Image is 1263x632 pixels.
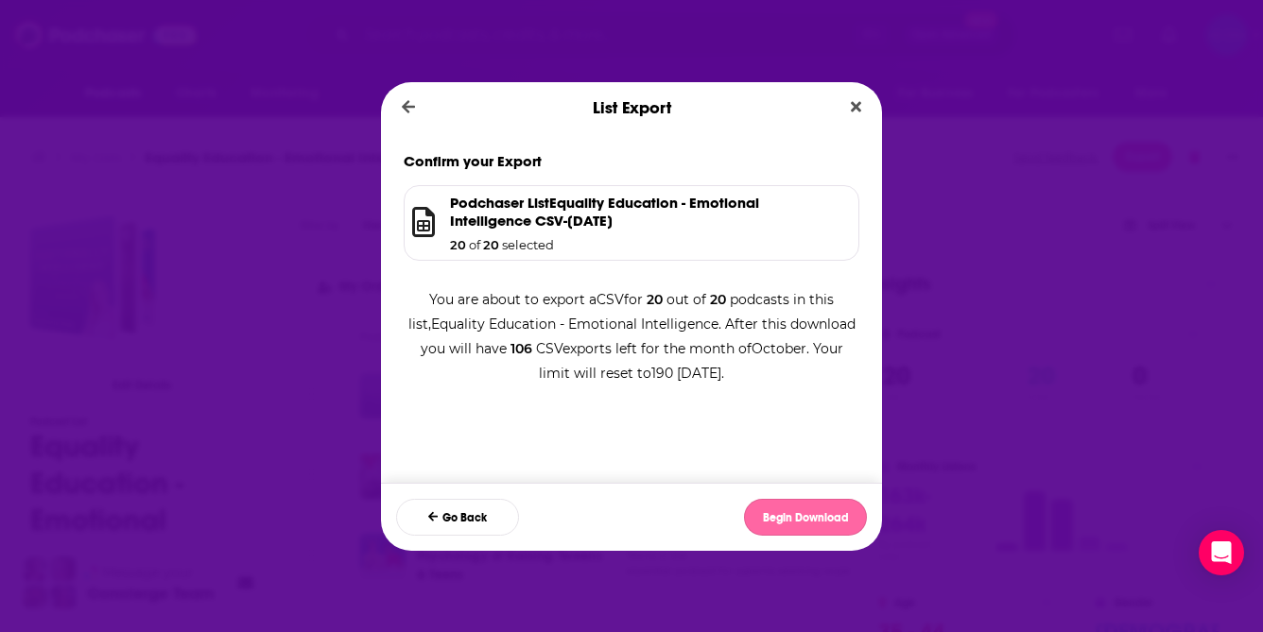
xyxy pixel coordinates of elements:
[744,499,867,536] button: Begin Download
[710,291,726,308] span: 20
[483,237,499,252] span: 20
[450,194,835,230] h1: Podchaser List Equality Education - Emotional Intelligence CSV - [DATE]
[1199,530,1244,575] div: Open Intercom Messenger
[647,291,663,308] span: 20
[404,268,859,385] div: You are about to export a CSV for out of podcasts in this list, Equality Education - Emotional In...
[396,499,519,536] button: Go Back
[843,95,869,119] button: Close
[510,340,532,357] span: 106
[450,237,466,252] span: 20
[381,82,882,133] div: List Export
[450,237,554,252] h1: of selected
[404,152,859,170] h1: Confirm your Export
